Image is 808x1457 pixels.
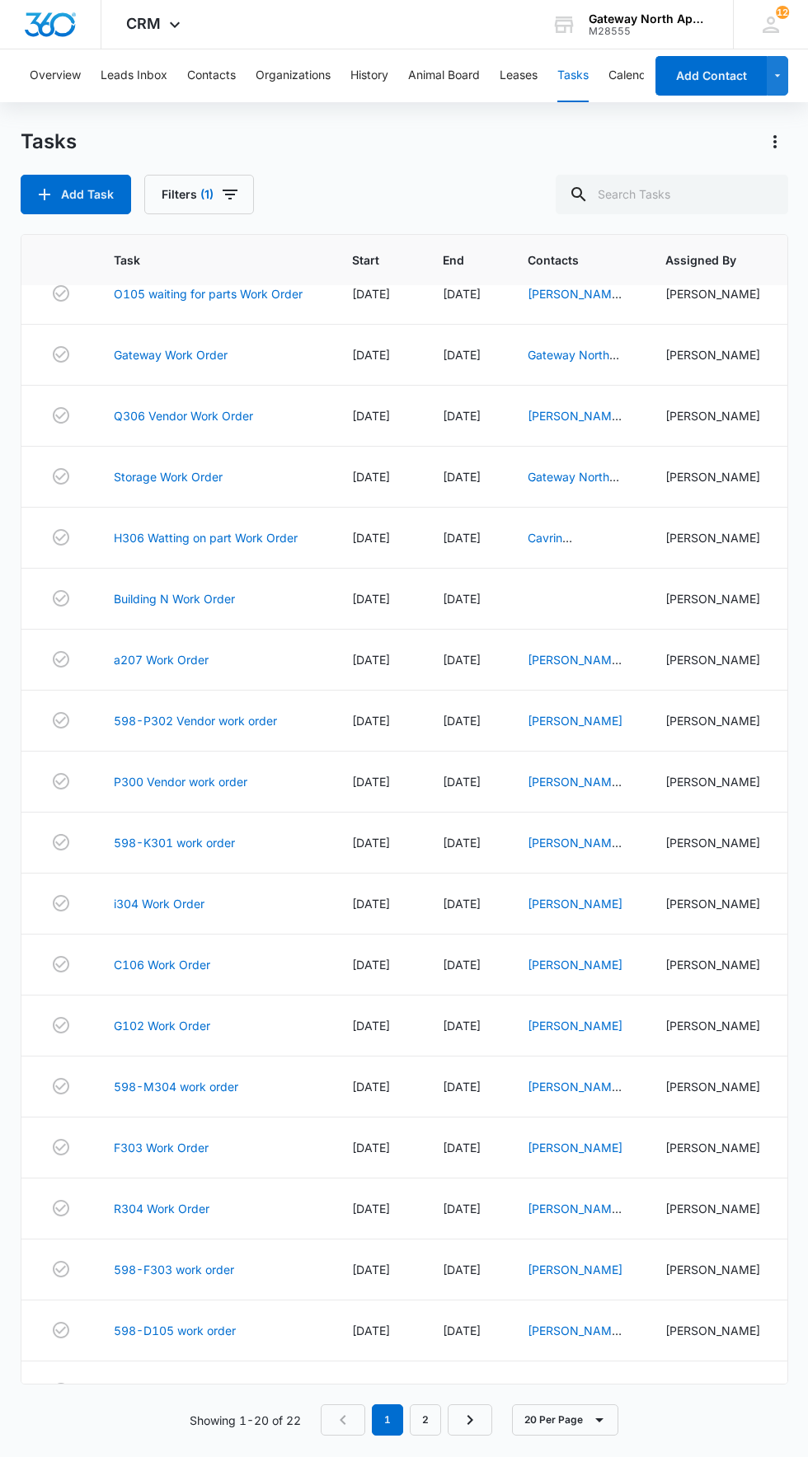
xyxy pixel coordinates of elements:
[352,1263,390,1277] span: [DATE]
[114,1383,230,1400] a: 598G306 Work order
[528,897,622,911] a: [PERSON_NAME]
[655,56,767,96] button: Add Contact
[114,895,204,912] a: i304 Work Order
[352,836,390,850] span: [DATE]
[443,470,481,484] span: [DATE]
[665,712,760,729] div: [PERSON_NAME]
[665,895,760,912] div: [PERSON_NAME]
[762,129,788,155] button: Actions
[443,1263,481,1277] span: [DATE]
[21,175,131,214] button: Add Task
[321,1404,492,1436] nav: Pagination
[528,1263,622,1277] a: [PERSON_NAME]
[352,287,390,301] span: [DATE]
[528,409,626,440] a: [PERSON_NAME], [PERSON_NAME]
[410,1404,441,1436] a: Page 2
[114,251,289,269] span: Task
[114,590,235,607] a: Building N Work Order
[114,529,298,546] a: H306 Watting on part Work Order
[556,175,788,214] input: Search Tasks
[448,1404,492,1436] a: Next Page
[126,15,161,32] span: CRM
[665,651,760,668] div: [PERSON_NAME]
[144,175,254,214] button: Filters(1)
[665,1261,760,1278] div: [PERSON_NAME]
[352,775,390,789] span: [DATE]
[665,251,736,269] span: Assigned By
[665,1078,760,1095] div: [PERSON_NAME]
[665,346,760,363] div: [PERSON_NAME]
[443,836,481,850] span: [DATE]
[528,531,622,597] a: Cavrin [PERSON_NAME] & [PERSON_NAME]
[114,712,277,729] a: 598-P302 Vendor work order
[528,287,622,335] a: [PERSON_NAME] & [PERSON_NAME]
[114,651,209,668] a: a207 Work Order
[443,653,481,667] span: [DATE]
[665,956,760,973] div: [PERSON_NAME]
[21,129,77,154] h1: Tasks
[443,1019,481,1033] span: [DATE]
[352,348,390,362] span: [DATE]
[528,653,622,701] a: [PERSON_NAME] & [PERSON_NAME]
[114,1200,209,1217] a: R304 Work Order
[665,285,760,302] div: [PERSON_NAME]
[665,529,760,546] div: [PERSON_NAME]
[101,49,167,102] button: Leads Inbox
[528,348,619,379] a: Gateway North Apartments
[443,1141,481,1155] span: [DATE]
[443,897,481,911] span: [DATE]
[114,1078,238,1095] a: 598-M304 work order
[528,1019,622,1033] a: [PERSON_NAME]
[528,251,602,269] span: Contacts
[114,285,303,302] a: O105 waiting for parts Work Order
[665,773,760,790] div: [PERSON_NAME]
[528,775,622,823] a: [PERSON_NAME] & [PERSON_NAME]
[443,775,481,789] span: [DATE]
[443,592,481,606] span: [DATE]
[114,834,235,851] a: 598-K301 work order
[352,592,390,606] span: [DATE]
[352,1323,390,1338] span: [DATE]
[776,6,789,19] div: notifications count
[443,1080,481,1094] span: [DATE]
[665,1383,760,1400] div: [PERSON_NAME]
[500,49,538,102] button: Leases
[114,1017,210,1034] a: G102 Work Order
[557,49,589,102] button: Tasks
[408,49,480,102] button: Animal Board
[443,1323,481,1338] span: [DATE]
[665,1017,760,1034] div: [PERSON_NAME]
[528,1202,622,1250] a: [PERSON_NAME] & [PERSON_NAME]
[352,714,390,728] span: [DATE]
[443,1202,481,1216] span: [DATE]
[443,714,481,728] span: [DATE]
[665,468,760,485] div: [PERSON_NAME]
[200,189,214,200] span: (1)
[512,1404,618,1436] button: 20 Per Page
[528,714,622,728] a: [PERSON_NAME]
[443,531,481,545] span: [DATE]
[114,1322,236,1339] a: 598-D105 work order
[665,834,760,851] div: [PERSON_NAME]
[528,836,622,884] a: [PERSON_NAME] & [PERSON_NAME]
[114,773,247,790] a: P300 Vendor work order
[776,6,789,19] span: 12
[608,49,657,102] button: Calendar
[190,1412,301,1429] p: Showing 1-20 of 22
[352,653,390,667] span: [DATE]
[350,49,388,102] button: History
[352,897,390,911] span: [DATE]
[528,470,619,501] a: Gateway North Apartments
[352,958,390,972] span: [DATE]
[352,1202,390,1216] span: [DATE]
[352,251,379,269] span: Start
[528,1080,622,1128] a: [PERSON_NAME] & [PERSON_NAME]
[30,49,81,102] button: Overview
[665,407,760,424] div: [PERSON_NAME]
[665,590,760,607] div: [PERSON_NAME]
[114,346,228,363] a: Gateway Work Order
[443,251,464,269] span: End
[187,49,236,102] button: Contacts
[114,407,253,424] a: Q306 Vendor Work Order
[665,1139,760,1156] div: [PERSON_NAME]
